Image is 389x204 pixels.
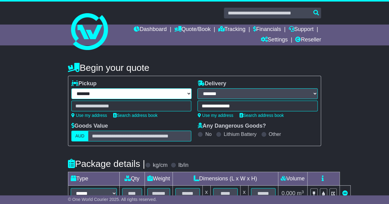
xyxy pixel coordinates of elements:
td: Volume [278,172,307,186]
a: Quote/Book [174,25,211,35]
td: Weight [145,172,173,186]
label: Other [269,131,281,137]
td: Dimensions (L x W x H) [173,172,278,186]
label: Goods Value [71,123,108,129]
a: Support [288,25,313,35]
a: Use my address [71,113,107,118]
label: lb/in [178,162,189,169]
td: x [240,186,248,202]
h4: Begin your quote [68,63,321,73]
td: Type [68,172,119,186]
label: Delivery [197,80,226,87]
label: Pickup [71,80,97,87]
label: No [205,131,211,137]
label: Any Dangerous Goods? [197,123,266,129]
a: Financials [253,25,281,35]
label: kg/cm [153,162,168,169]
a: Reseller [295,35,321,45]
td: Qty [119,172,145,186]
span: m [297,190,304,196]
label: AUD [71,131,89,141]
a: Remove this item [342,190,348,196]
sup: 3 [301,190,304,194]
a: Use my address [197,113,233,118]
span: © One World Courier 2025. All rights reserved. [68,197,157,202]
label: Lithium Battery [224,131,256,137]
a: Dashboard [134,25,167,35]
a: Settings [260,35,288,45]
a: Tracking [218,25,245,35]
td: x [202,186,210,202]
a: Search address book [240,113,284,118]
h4: Package details | [68,159,145,169]
a: Search address book [113,113,157,118]
span: 0.000 [281,190,295,196]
